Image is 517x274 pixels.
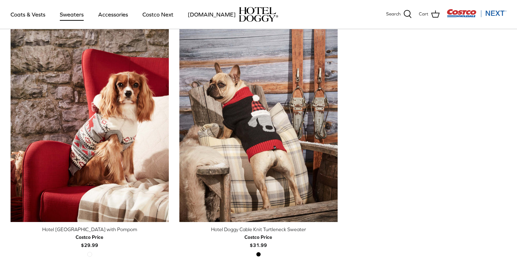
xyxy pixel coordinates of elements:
div: Hotel Doggy Cable Knit Turtleneck Sweater [179,226,338,233]
b: $31.99 [244,233,272,248]
span: Cart [419,11,428,18]
div: Costco Price [244,233,272,241]
div: Costco Price [76,233,103,241]
b: $29.99 [76,233,103,248]
a: Hotel [GEOGRAPHIC_DATA] with Pompom Costco Price$29.99 [11,226,169,249]
a: Search [386,10,412,19]
img: hoteldoggycom [239,7,278,22]
a: Hotel Doggy Cable Knit Turtleneck Sweater [179,25,338,222]
div: Hotel [GEOGRAPHIC_DATA] with Pompom [11,226,169,233]
a: Accessories [92,2,134,26]
a: Sweaters [53,2,90,26]
a: Costco Next [136,2,180,26]
a: [DOMAIN_NAME] [181,2,242,26]
a: Cart [419,10,440,19]
a: hoteldoggy.com hoteldoggycom [239,7,278,22]
span: Search [386,11,401,18]
img: Costco Next [447,9,506,18]
a: Hotel Doggy Fair Isle Sweater with Pompom [11,25,169,222]
a: Hotel Doggy Cable Knit Turtleneck Sweater Costco Price$31.99 [179,226,338,249]
a: Visit Costco Next [447,13,506,19]
a: Coats & Vests [4,2,52,26]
